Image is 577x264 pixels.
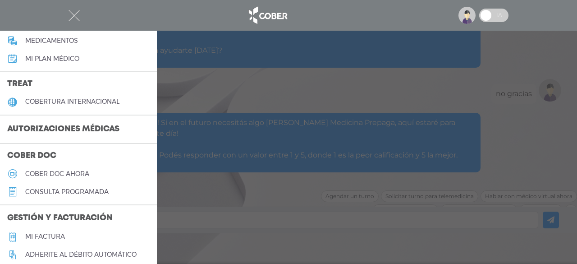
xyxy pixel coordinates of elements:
h5: Adherite al débito automático [25,251,137,259]
h5: Mi factura [25,233,65,241]
h5: Cober doc ahora [25,170,89,178]
h5: consulta programada [25,188,109,196]
img: logo_cober_home-white.png [244,5,291,26]
img: profile-placeholder.svg [458,7,476,24]
h5: Mi plan médico [25,55,79,63]
img: Cober_menu-close-white.svg [69,10,80,21]
h5: cobertura internacional [25,98,119,106]
h5: medicamentos [25,37,78,45]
